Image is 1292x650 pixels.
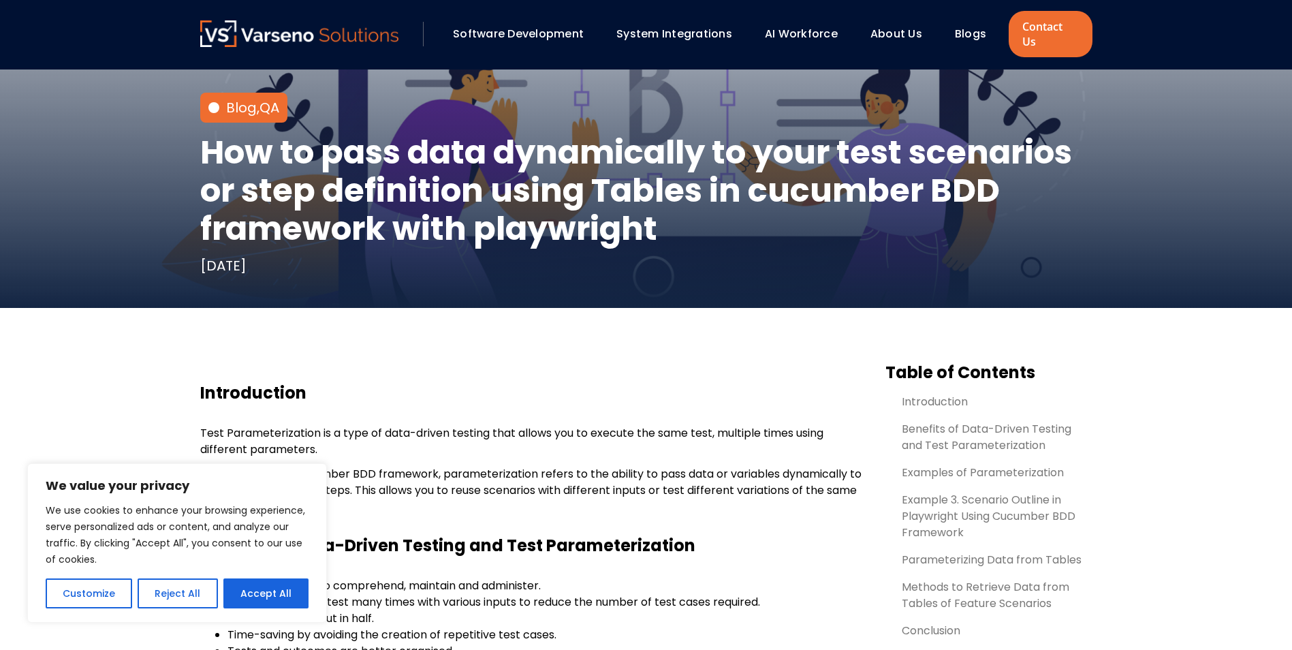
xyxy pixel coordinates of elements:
[200,256,247,275] div: [DATE]
[227,594,864,610] li: Execute the same test many times with various inputs to reduce the number of test cases required.
[200,466,864,515] p: In the Playwright Cucumber BDD framework, parameterization refers to the ability to pass data or ...
[227,627,864,643] li: Time-saving by avoiding the creation of repetitive test cases.
[46,578,132,608] button: Customize
[226,98,257,117] a: Blog
[885,394,1092,410] a: Introduction
[864,22,941,46] div: About Us
[259,98,279,117] a: QA
[885,579,1092,612] a: Methods to Retrieve Data from Tables of Feature Scenarios
[227,610,864,627] li: Execution time is cut in half.
[46,478,309,494] p: We value your privacy
[200,20,399,48] a: Varseno Solutions – Product Engineering & IT Services
[226,98,279,117] div: ,
[885,465,1092,481] a: Examples of Parameterization
[885,552,1092,568] a: Parameterizing Data from Tables
[758,22,857,46] div: AI Workforce
[200,383,864,403] h3: Introduction
[948,22,1005,46] div: Blogs
[885,623,1092,639] a: Conclusion
[616,26,732,42] a: System Integrations
[765,26,838,42] a: AI Workforce
[200,134,1092,248] h1: How to pass data dynamically to your test scenarios or step definition using Tables in cucumber B...
[446,22,603,46] div: Software Development
[200,425,864,458] p: Test Parameterization is a type of data-driven testing that allows you to execute the same test, ...
[870,26,922,42] a: About Us
[453,26,584,42] a: Software Development
[200,20,399,47] img: Varseno Solutions – Product Engineering & IT Services
[138,578,217,608] button: Reject All
[1009,11,1092,57] a: Contact Us
[955,26,986,42] a: Blogs
[610,22,751,46] div: System Integrations
[200,536,864,556] h3: Benefits of Data-Driven Testing and Test Parameterization
[46,502,309,568] p: We use cookies to enhance your browsing experience, serve personalized ads or content, and analyz...
[885,362,1092,383] h3: Table of Contents
[223,578,309,608] button: Accept All
[227,578,864,594] li: Tests are simple to comprehend, maintain and administer.
[885,421,1092,454] a: Benefits of Data-Driven Testing and Test Parameterization
[885,492,1092,541] a: Example 3. Scenario Outline in Playwright Using Cucumber BDD Framework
